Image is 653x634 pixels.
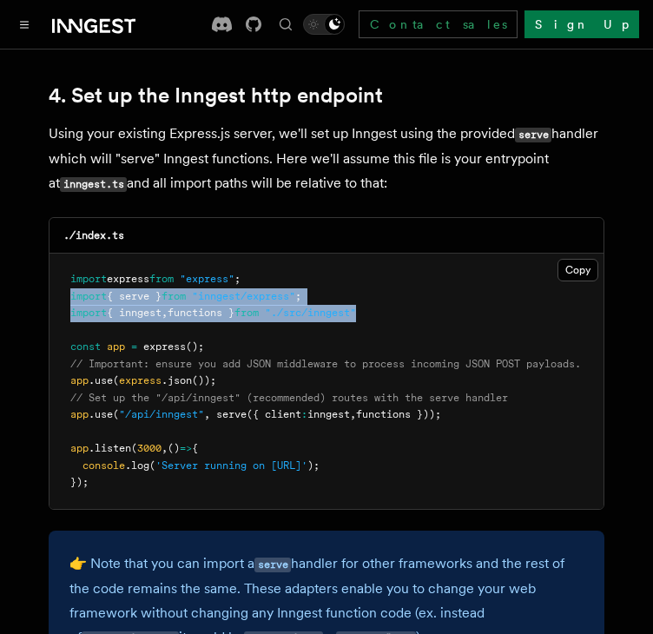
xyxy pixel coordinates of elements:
span: functions } [168,307,234,319]
span: .use [89,408,113,420]
span: const [70,340,101,353]
span: ( [113,374,119,386]
span: ; [295,290,301,302]
span: // Set up the "/api/inngest" (recommended) routes with the serve handler [70,392,508,404]
a: Sign Up [524,10,639,38]
span: .json [162,374,192,386]
span: app [107,340,125,353]
span: ( [131,442,137,454]
span: express [119,374,162,386]
span: inngest [307,408,350,420]
span: (); [186,340,204,353]
span: , [162,307,168,319]
button: Toggle navigation [14,14,35,35]
span: express [143,340,186,353]
span: .use [89,374,113,386]
span: express [107,273,149,285]
span: serve [216,408,247,420]
span: ()); [192,374,216,386]
code: ./index.ts [63,229,124,241]
span: ; [234,273,241,285]
span: import [70,307,107,319]
span: import [70,290,107,302]
span: "inngest/express" [192,290,295,302]
span: () [168,442,180,454]
span: from [149,273,174,285]
span: app [70,408,89,420]
span: app [70,442,89,454]
span: ({ client [247,408,301,420]
span: app [70,374,89,386]
span: : [301,408,307,420]
span: { [192,442,198,454]
span: 'Server running on [URL]' [155,459,307,472]
span: , [162,442,168,454]
span: "express" [180,273,234,285]
span: , [204,408,210,420]
span: ( [149,459,155,472]
span: , [350,408,356,420]
span: }); [70,476,89,488]
code: serve [515,128,551,142]
a: 4. Set up the Inngest http endpoint [49,83,383,108]
span: { serve } [107,290,162,302]
span: // Important: ensure you add JSON middleware to process incoming JSON POST payloads. [70,358,581,370]
button: Toggle dark mode [303,14,345,35]
a: Contact sales [359,10,518,38]
span: ); [307,459,320,472]
span: { inngest [107,307,162,319]
button: Find something... [275,14,296,35]
a: serve [254,555,291,571]
code: serve [254,558,291,572]
span: console [82,459,125,472]
p: Using your existing Express.js server, we'll set up Inngest using the provided handler which will... [49,122,604,196]
span: = [131,340,137,353]
span: .listen [89,442,131,454]
span: "./src/inngest" [265,307,356,319]
code: inngest.ts [60,177,127,192]
button: Copy [557,259,598,281]
span: "/api/inngest" [119,408,204,420]
span: 3000 [137,442,162,454]
span: .log [125,459,149,472]
span: from [234,307,259,319]
span: from [162,290,186,302]
span: ( [113,408,119,420]
span: => [180,442,192,454]
span: import [70,273,107,285]
span: functions })); [356,408,441,420]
